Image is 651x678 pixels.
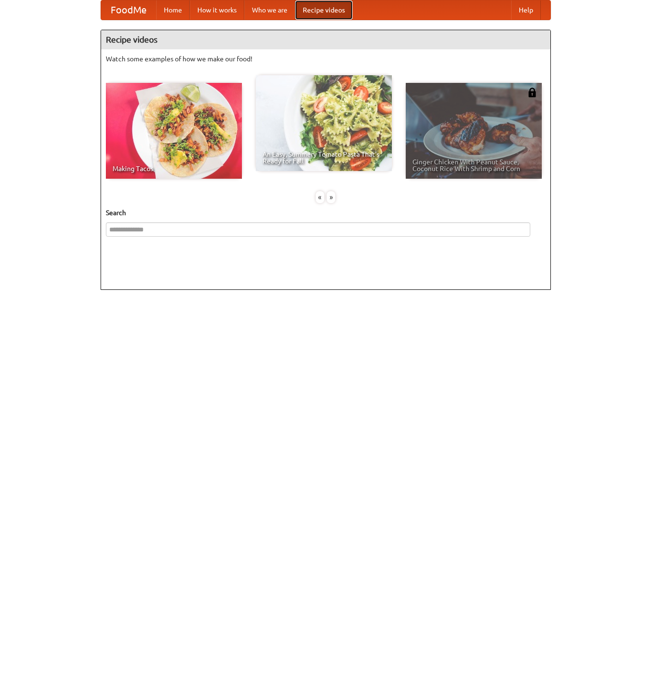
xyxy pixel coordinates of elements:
img: 483408.png [527,88,537,97]
div: » [327,191,335,203]
span: An Easy, Summery Tomato Pasta That's Ready for Fall [263,151,385,164]
a: Making Tacos [106,83,242,179]
a: Recipe videos [295,0,353,20]
a: Home [156,0,190,20]
a: Who we are [244,0,295,20]
span: Making Tacos [113,165,235,172]
a: How it works [190,0,244,20]
div: « [316,191,324,203]
a: Help [511,0,541,20]
h4: Recipe videos [101,30,550,49]
a: An Easy, Summery Tomato Pasta That's Ready for Fall [256,75,392,171]
p: Watch some examples of how we make our food! [106,54,546,64]
a: FoodMe [101,0,156,20]
h5: Search [106,208,546,218]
